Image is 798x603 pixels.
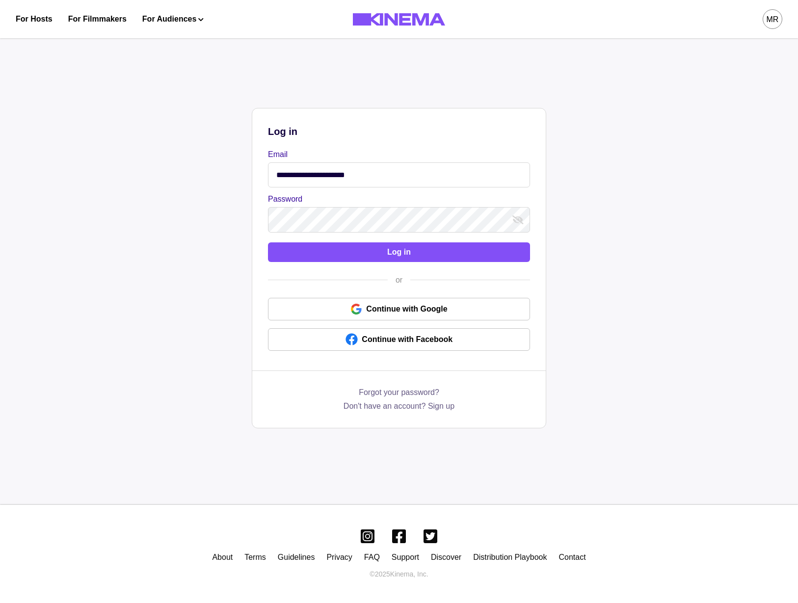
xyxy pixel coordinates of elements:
a: Guidelines [278,553,315,561]
p: © 2025 Kinema, Inc. [370,569,428,579]
button: show password [510,212,526,228]
a: Privacy [326,553,352,561]
a: Continue with Facebook [268,328,530,351]
div: MR [767,14,779,26]
a: Continue with Google [268,298,530,320]
a: Support [392,553,419,561]
a: Forgot your password? [359,387,439,400]
label: Email [268,149,524,160]
label: Password [268,193,524,205]
div: or [388,274,410,286]
a: Don't have an account? Sign up [344,400,454,412]
button: Log in [268,242,530,262]
p: Log in [268,124,530,139]
a: About [212,553,233,561]
a: Distribution Playbook [473,553,547,561]
a: Terms [244,553,266,561]
button: For Audiences [142,13,204,25]
a: FAQ [364,553,380,561]
a: Contact [559,553,585,561]
a: Discover [431,553,461,561]
a: For Hosts [16,13,53,25]
a: For Filmmakers [68,13,127,25]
